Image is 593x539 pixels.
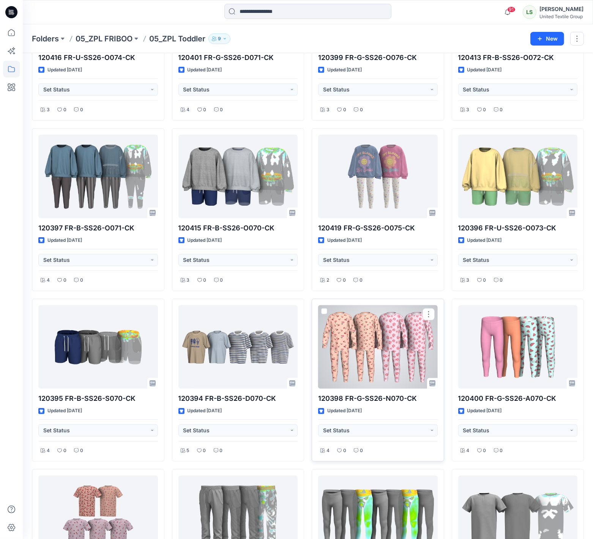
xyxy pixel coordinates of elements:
[458,393,578,404] p: 120400 FR-G-SS26-A070-CK
[360,276,363,284] p: 0
[360,447,363,455] p: 0
[38,393,158,404] p: 120395 FR-B-SS26-S070-CK
[149,33,205,44] p: 05_ZPL Toddler
[467,276,470,284] p: 3
[178,305,298,389] a: 120394 FR-B-SS26-D070-CK
[483,447,486,455] p: 0
[483,276,486,284] p: 0
[63,276,66,284] p: 0
[318,393,438,404] p: 120398 FR-G-SS26-N070-CK
[318,223,438,233] p: 120419 FR-G-SS26-O075-CK
[220,276,223,284] p: 0
[500,276,503,284] p: 0
[63,447,66,455] p: 0
[467,447,470,455] p: 4
[63,106,66,114] p: 0
[47,106,50,114] p: 3
[178,393,298,404] p: 120394 FR-B-SS26-D070-CK
[187,276,190,284] p: 3
[203,276,207,284] p: 0
[32,33,59,44] a: Folders
[220,447,223,455] p: 0
[38,135,158,218] a: 120397 FR-B-SS26-O071-CK
[530,32,564,46] button: New
[458,305,578,389] a: 120400 FR-G-SS26-A070-CK
[178,135,298,218] a: 120415 FR-B-SS26-O070-CK
[343,447,346,455] p: 0
[467,66,502,74] p: Updated [DATE]
[467,106,470,114] p: 3
[76,33,132,44] a: 05_ZPL FRIBOO
[38,305,158,389] a: 120395 FR-B-SS26-S070-CK
[467,236,502,244] p: Updated [DATE]
[500,106,503,114] p: 0
[360,106,363,114] p: 0
[178,52,298,63] p: 120401 FR-G-SS26-D071-CK
[187,106,190,114] p: 4
[327,66,362,74] p: Updated [DATE]
[539,5,584,14] div: [PERSON_NAME]
[208,33,230,44] button: 9
[327,236,362,244] p: Updated [DATE]
[47,447,50,455] p: 4
[188,236,222,244] p: Updated [DATE]
[47,236,82,244] p: Updated [DATE]
[507,6,516,13] span: 91
[38,52,158,63] p: 120416 FR-U-SS26-O074-CK
[467,407,502,415] p: Updated [DATE]
[47,66,82,74] p: Updated [DATE]
[343,276,346,284] p: 0
[178,223,298,233] p: 120415 FR-B-SS26-O070-CK
[187,447,189,455] p: 5
[188,407,222,415] p: Updated [DATE]
[80,447,83,455] p: 0
[188,66,222,74] p: Updated [DATE]
[38,223,158,233] p: 120397 FR-B-SS26-O071-CK
[47,407,82,415] p: Updated [DATE]
[483,106,486,114] p: 0
[458,135,578,218] a: 120396 FR-U-SS26-O073-CK
[539,14,584,19] div: United Textile Group
[523,5,536,19] div: LS
[318,305,438,389] a: 120398 FR-G-SS26-N070-CK
[47,276,50,284] p: 4
[327,407,362,415] p: Updated [DATE]
[80,276,83,284] p: 0
[218,35,221,43] p: 9
[326,106,330,114] p: 3
[80,106,83,114] p: 0
[458,223,578,233] p: 120396 FR-U-SS26-O073-CK
[326,276,329,284] p: 2
[343,106,346,114] p: 0
[318,135,438,218] a: 120419 FR-G-SS26-O075-CK
[203,447,206,455] p: 0
[220,106,223,114] p: 0
[326,447,330,455] p: 4
[458,52,578,63] p: 120413 FR-B-SS26-O072-CK
[203,106,207,114] p: 0
[318,52,438,63] p: 120399 FR-G-SS26-O076-CK
[500,447,503,455] p: 0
